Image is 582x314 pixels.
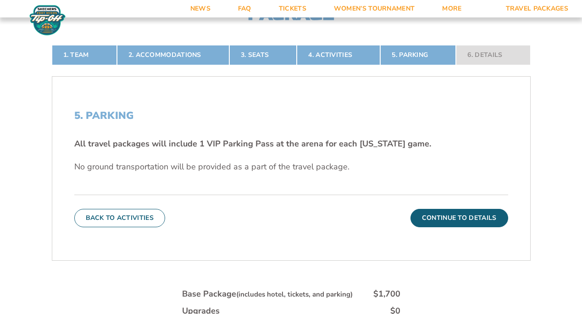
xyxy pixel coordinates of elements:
[236,290,353,299] small: (includes hotel, tickets, and parking)
[74,209,165,227] button: Back To Activities
[74,161,508,173] p: No ground transportation will be provided as a part of the travel package.
[297,45,380,65] a: 4. Activities
[182,288,353,300] div: Base Package
[74,138,431,149] strong: All travel packages will include 1 VIP Parking Pass at the arena for each [US_STATE] game.
[74,110,508,122] h2: 5. Parking
[52,45,117,65] a: 1. Team
[410,209,508,227] button: Continue To Details
[28,5,67,36] img: Fort Myers Tip-Off
[117,45,229,65] a: 2. Accommodations
[229,45,297,65] a: 3. Seats
[373,288,400,300] div: $1,700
